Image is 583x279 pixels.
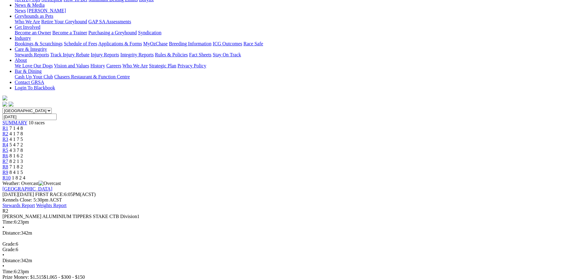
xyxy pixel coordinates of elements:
div: 6 [2,247,581,252]
a: Rules & Policies [155,52,188,57]
span: 5 4 7 2 [9,142,23,147]
div: 6:23pm [2,269,581,274]
a: About [15,58,27,63]
span: 7 1 8 2 [9,164,23,169]
a: Who We Are [15,19,40,24]
span: R2 [2,208,8,213]
a: Stewards Report [2,203,35,208]
a: Become an Owner [15,30,51,35]
a: History [90,63,105,68]
div: Bar & Dining [15,74,581,80]
a: Retire Your Greyhound [41,19,87,24]
a: R10 [2,175,11,180]
img: Overcast [39,181,61,186]
span: 8 4 1 5 [9,170,23,175]
a: R5 [2,148,8,153]
a: Care & Integrity [15,47,47,52]
a: R7 [2,159,8,164]
span: [DATE] [2,192,34,197]
a: Who We Are [122,63,148,68]
a: R6 [2,153,8,158]
a: Login To Blackbook [15,85,55,90]
div: Kennels Close: 5:30pm ACST [2,197,581,203]
a: Weights Report [36,203,67,208]
span: 4 1 7 8 [9,131,23,136]
a: MyOzChase [143,41,168,46]
div: Industry [15,41,581,47]
span: 4 1 7 5 [9,137,23,142]
img: logo-grsa-white.png [2,96,7,100]
a: Careers [106,63,121,68]
a: News & Media [15,2,45,8]
a: Contact GRSA [15,80,44,85]
a: R9 [2,170,8,175]
span: 10 races [28,120,45,125]
a: Stewards Reports [15,52,49,57]
a: Track Injury Rebate [50,52,89,57]
a: Vision and Values [54,63,89,68]
span: • [2,252,4,258]
a: GAP SA Assessments [88,19,131,24]
img: facebook.svg [2,102,7,107]
a: Bar & Dining [15,69,42,74]
span: Time: [2,269,14,274]
span: Grade: [2,241,16,247]
a: Syndication [138,30,161,35]
a: Cash Up Your Club [15,74,53,79]
div: 342m [2,258,581,263]
a: [GEOGRAPHIC_DATA] [2,186,52,191]
span: Distance: [2,258,21,263]
div: Get Involved [15,30,581,36]
img: twitter.svg [9,102,13,107]
a: Schedule of Fees [64,41,97,46]
a: News [15,8,26,13]
a: R1 [2,126,8,131]
a: Privacy Policy [178,63,206,68]
a: Stay On Track [213,52,241,57]
a: Injury Reports [91,52,119,57]
a: Bookings & Scratchings [15,41,62,46]
div: 342m [2,230,581,236]
span: [DATE] [2,192,18,197]
a: SUMMARY [2,120,27,125]
a: We Love Our Dogs [15,63,53,68]
span: 8 2 1 3 [9,159,23,164]
a: Purchasing a Greyhound [88,30,137,35]
div: News & Media [15,8,581,13]
span: Grade: [2,247,16,252]
div: About [15,63,581,69]
a: R8 [2,164,8,169]
span: Distance: [2,230,21,236]
span: 4 3 7 8 [9,148,23,153]
span: R2 [2,131,8,136]
a: Chasers Restaurant & Function Centre [54,74,130,79]
a: R4 [2,142,8,147]
div: Greyhounds as Pets [15,19,581,25]
span: 6:05PM(ACST) [35,192,96,197]
div: [PERSON_NAME] ALUMINIUM TIPPERS STAKE CTB Division1 [2,214,581,219]
span: Weather: Overcast [2,181,61,186]
a: ICG Outcomes [213,41,242,46]
span: Time: [2,219,14,224]
span: 7 1 4 8 [9,126,23,131]
a: [PERSON_NAME] [27,8,66,13]
a: Become a Trainer [52,30,87,35]
span: • [2,225,4,230]
a: R3 [2,137,8,142]
a: Integrity Reports [120,52,154,57]
a: Greyhounds as Pets [15,13,53,19]
a: Fact Sheets [189,52,211,57]
input: Select date [2,114,57,120]
span: 8 1 6 2 [9,153,23,158]
div: 6 [2,241,581,247]
a: Race Safe [243,41,263,46]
